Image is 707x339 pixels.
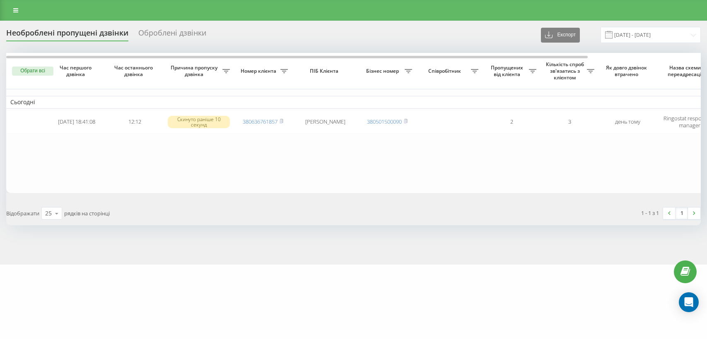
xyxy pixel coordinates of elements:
[243,118,277,125] a: 380636761857
[45,209,52,217] div: 25
[605,64,650,77] span: Як довго дзвінок втрачено
[292,110,358,134] td: [PERSON_NAME]
[541,110,598,134] td: 3
[168,116,230,128] div: Скинуто раніше 10 секунд
[545,61,587,81] span: Кількість спроб зв'язатись з клієнтом
[138,29,206,41] div: Оброблені дзвінки
[54,64,99,77] span: Час першого дзвінка
[238,68,280,74] span: Номер клієнта
[362,68,405,74] span: Бізнес номер
[676,208,688,219] a: 1
[679,292,699,312] div: Open Intercom Messenger
[12,67,53,76] button: Обрати всі
[6,210,39,217] span: Відображати
[48,110,106,134] td: [DATE] 18:41:08
[6,29,128,41] div: Необроблені пропущені дзвінки
[112,64,157,77] span: Час останнього дзвінка
[641,209,659,217] div: 1 - 1 з 1
[598,110,656,134] td: день тому
[483,110,541,134] td: 2
[367,118,402,125] a: 380501500090
[64,210,110,217] span: рядків на сторінці
[541,28,580,43] button: Експорт
[299,68,351,74] span: ПІБ Клієнта
[106,110,164,134] td: 12:12
[420,68,471,74] span: Співробітник
[168,64,222,77] span: Причина пропуску дзвінка
[487,64,529,77] span: Пропущених від клієнта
